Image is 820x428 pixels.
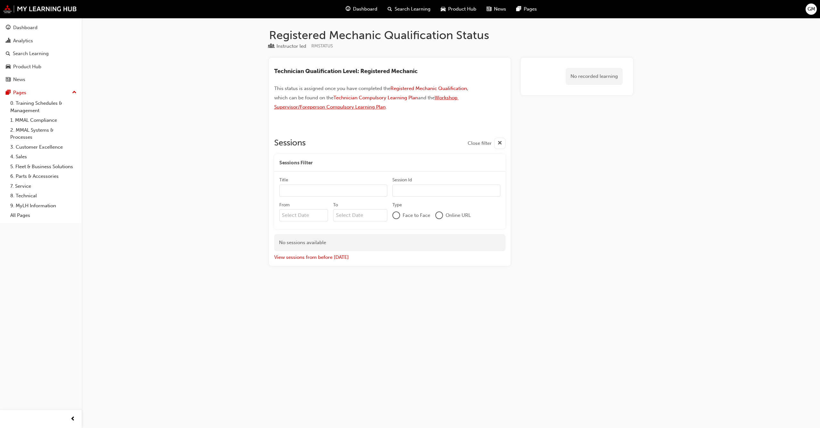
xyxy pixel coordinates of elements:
[8,191,79,201] a: 8. Technical
[6,38,11,44] span: chart-icon
[395,5,430,13] span: Search Learning
[382,3,436,16] a: search-iconSearch Learning
[333,95,418,101] a: Technician Compulsory Learning Plan
[13,37,33,45] div: Analytics
[8,152,79,162] a: 4. Sales
[72,88,77,97] span: up-icon
[276,43,306,50] div: Instructor led
[386,104,387,110] span: .
[353,5,377,13] span: Dashboard
[487,5,491,13] span: news-icon
[13,63,41,70] div: Product Hub
[269,28,633,42] h1: Registered Mechanic Qualification Status
[3,61,79,73] a: Product Hub
[8,125,79,142] a: 2. MMAL Systems & Processes
[448,5,476,13] span: Product Hub
[3,87,79,99] button: Pages
[3,5,77,13] img: mmal
[274,254,349,261] button: View sessions from before [DATE]
[346,5,350,13] span: guage-icon
[274,138,306,149] h2: Sessions
[3,35,79,47] a: Analytics
[333,209,387,221] input: To
[70,415,75,423] span: prev-icon
[274,86,470,101] span: , which can be found on the
[279,209,328,221] input: From
[446,212,471,219] span: Online URL
[8,171,79,181] a: 6. Parts & Accessories
[333,202,338,208] div: To
[3,22,79,34] a: Dashboard
[497,139,502,147] span: cross-icon
[468,140,492,147] span: Close filter
[8,142,79,152] a: 3. Customer Excellence
[3,48,79,60] a: Search Learning
[6,64,11,70] span: car-icon
[441,5,446,13] span: car-icon
[3,21,79,87] button: DashboardAnalyticsSearch LearningProduct HubNews
[468,138,505,149] button: Close filter
[13,76,25,83] div: News
[390,86,467,91] a: Registered Mechanic Qualification
[274,234,505,251] div: No sessions available
[13,50,49,57] div: Search Learning
[511,3,542,16] a: pages-iconPages
[8,162,79,172] a: 5. Fleet & Business Solutions
[13,24,37,31] div: Dashboard
[388,5,392,13] span: search-icon
[13,89,26,96] div: Pages
[6,90,11,96] span: pages-icon
[8,181,79,191] a: 7. Service
[269,44,274,49] span: learningResourceType_INSTRUCTOR_LED-icon
[403,212,430,219] span: Face to Face
[806,4,817,15] button: GM
[516,5,521,13] span: pages-icon
[3,74,79,86] a: News
[274,86,390,91] span: This status is assigned once you have completed the
[6,25,11,31] span: guage-icon
[311,43,333,49] span: Learning resource code
[274,68,418,75] span: Technician Qualification Level: Registered Mechanic
[8,201,79,211] a: 9. MyLH Information
[279,159,313,167] span: Sessions Filter
[566,68,623,85] div: No recorded learning
[279,202,290,208] div: From
[524,5,537,13] span: Pages
[8,98,79,115] a: 0. Training Schedules & Management
[279,185,387,197] input: Title
[279,177,288,183] div: Title
[392,202,402,208] div: Type
[436,3,481,16] a: car-iconProduct Hub
[6,51,10,57] span: search-icon
[6,77,11,83] span: news-icon
[392,177,412,183] div: Session Id
[418,95,435,101] span: and the
[8,115,79,125] a: 1. MMAL Compliance
[340,3,382,16] a: guage-iconDashboard
[494,5,506,13] span: News
[8,210,79,220] a: All Pages
[392,185,500,197] input: Session Id
[481,3,511,16] a: news-iconNews
[274,95,459,110] a: Workshop Supervisor/Foreperson Compulsory Learning Plan
[808,5,815,13] span: GM
[269,42,306,50] div: Type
